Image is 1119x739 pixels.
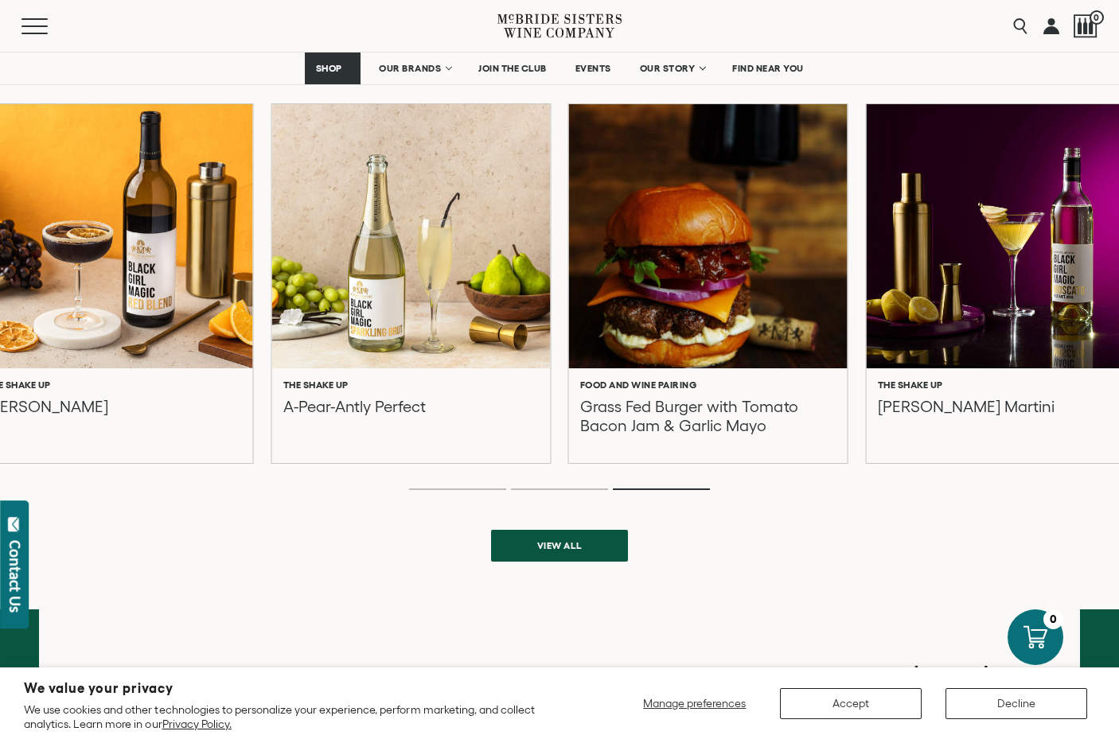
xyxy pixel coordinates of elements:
span: OUR BRANDS [379,63,441,74]
h6: The Shake Up [283,379,349,391]
span: EVENTS [575,63,611,74]
h6: Food and Wine Pairing [580,379,697,391]
button: DINE WITH [PERSON_NAME] [864,665,990,679]
p: We use cookies and other technologies to personalize your experience, perform marketing, and coll... [24,702,580,731]
button: Mobile Menu Trigger [21,18,79,34]
button: THE SHAKE UP [243,665,368,679]
a: OUR BRANDS [368,53,460,84]
button: Decline [945,688,1087,719]
span: OUR STORY [640,63,696,74]
a: JOIN THE CLUB [468,53,557,84]
a: OUR STORY [630,53,715,84]
li: Page dot 3 [613,488,710,490]
a: FIND NEAR YOU [722,53,814,84]
a: Privacy Policy. [162,718,232,730]
span: SHOP [315,63,342,74]
a: SHOP [305,53,361,84]
button: ALL RECIPES [88,665,213,679]
a: Grass Fed Burger with Tomato Bacon Jam & Garlic Mayo Food and Wine Pairing Grass Fed Burger with ... [569,104,848,463]
button: BRUNCH COLLECTION [554,665,680,679]
button: OUR HISTORY IS A GIFT [709,665,835,679]
a: EVENTS [565,53,622,84]
div: 0 [1043,609,1063,629]
span: 0 [1090,10,1104,25]
p: A-Pear-Antly Perfect [283,397,426,435]
p: Grass Fed Burger with Tomato Bacon Jam & Garlic Mayo [580,397,836,435]
button: Manage preferences [634,688,756,719]
h2: We value your privacy [24,682,580,695]
span: JOIN THE CLUB [478,63,547,74]
span: Manage preferences [643,697,746,710]
span: FIND NEAR YOU [732,63,804,74]
button: Accept [780,688,922,719]
a: View all [491,530,628,562]
a: A-Pear-Antly Perfect The Shake Up A-Pear-Antly Perfect [272,104,551,463]
button: HOLIDAY YOUR WAY [398,665,524,679]
span: View all [509,530,610,561]
h6: The Shake Up [878,379,943,391]
li: Page dot 1 [409,488,506,490]
div: Contact Us [7,540,23,613]
p: [PERSON_NAME] Martini [878,397,1055,435]
li: Page dot 2 [511,488,608,490]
